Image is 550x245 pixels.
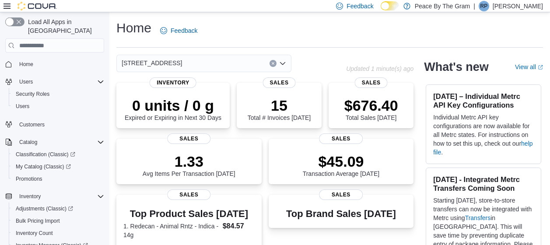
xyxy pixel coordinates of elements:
span: Sales [355,77,388,88]
h2: What's new [424,60,488,74]
a: Transfers [465,214,491,221]
svg: External link [538,65,543,70]
h3: Top Brand Sales [DATE] [286,209,396,219]
p: | [473,1,475,11]
a: Customers [16,119,48,130]
span: Sales [319,133,363,144]
span: Adjustments (Classic) [12,203,104,214]
p: 0 units / 0 g [125,97,221,114]
button: Home [2,58,108,70]
a: My Catalog (Classic) [12,161,74,172]
span: Promotions [16,175,42,182]
span: Sales [167,189,210,200]
span: Sales [167,133,210,144]
span: Inventory Count [16,230,53,237]
button: Users [9,100,108,112]
span: Customers [16,119,104,129]
dd: $84.57 [223,221,255,231]
button: Inventory [16,191,44,202]
span: Users [16,77,104,87]
div: Rob Pranger [479,1,489,11]
a: Users [12,101,33,112]
button: Inventory Count [9,227,108,239]
dt: 1. Redecan - Animal Rntz - Indica - 14g [123,222,219,239]
a: Adjustments (Classic) [9,203,108,215]
a: My Catalog (Classic) [9,161,108,173]
input: Dark Mode [381,1,399,10]
span: Catalog [16,137,104,147]
span: Classification (Classic) [12,149,104,160]
span: Inventory Count [12,228,104,238]
span: Inventory [150,77,196,88]
span: Classification (Classic) [16,151,75,158]
span: RP [480,1,488,11]
a: Bulk Pricing Import [12,216,63,226]
span: Security Roles [16,91,49,98]
button: Users [2,76,108,88]
span: Users [19,78,33,85]
h3: [DATE] – Individual Metrc API Key Configurations [433,92,534,109]
span: Promotions [12,174,104,184]
button: Security Roles [9,88,108,100]
button: Clear input [270,60,277,67]
div: Total # Invoices [DATE] [248,97,311,121]
p: 15 [248,97,311,114]
span: Catalog [19,139,37,146]
img: Cova [18,2,57,10]
button: Promotions [9,173,108,185]
a: help file [433,140,532,156]
a: Home [16,59,37,70]
h1: Home [116,19,151,37]
button: Open list of options [279,60,286,67]
span: Feedback [347,2,373,10]
a: Inventory Count [12,228,56,238]
span: Sales [263,77,296,88]
span: Adjustments (Classic) [16,205,73,212]
span: Load All Apps in [GEOGRAPHIC_DATA] [25,17,104,35]
a: Classification (Classic) [9,148,108,161]
a: Classification (Classic) [12,149,79,160]
button: Bulk Pricing Import [9,215,108,227]
a: Promotions [12,174,46,184]
button: Inventory [2,190,108,203]
a: Adjustments (Classic) [12,203,77,214]
span: Home [19,61,33,68]
p: $676.40 [344,97,398,114]
p: Updated 1 minute(s) ago [346,65,413,72]
span: [STREET_ADDRESS] [122,58,182,68]
a: Feedback [157,22,201,39]
span: Feedback [171,26,197,35]
a: Security Roles [12,89,53,99]
p: [PERSON_NAME] [493,1,543,11]
span: Home [16,59,104,70]
span: My Catalog (Classic) [16,163,71,170]
p: 1.33 [143,153,235,170]
button: Catalog [2,136,108,148]
p: $45.09 [303,153,380,170]
p: Individual Metrc API key configurations are now available for all Metrc states. For instructions ... [433,113,534,157]
h3: [DATE] - Integrated Metrc Transfers Coming Soon [433,175,534,192]
h3: Top Product Sales [DATE] [123,209,255,219]
span: My Catalog (Classic) [12,161,104,172]
span: Users [12,101,104,112]
span: Inventory [19,193,41,200]
button: Catalog [16,137,41,147]
span: Users [16,103,29,110]
span: Bulk Pricing Import [16,217,60,224]
button: Customers [2,118,108,130]
span: Security Roles [12,89,104,99]
div: Total Sales [DATE] [344,97,398,121]
div: Avg Items Per Transaction [DATE] [143,153,235,177]
div: Expired or Expiring in Next 30 Days [125,97,221,121]
p: Peace By The Gram [415,1,470,11]
a: View allExternal link [515,63,543,70]
span: Bulk Pricing Import [12,216,104,226]
span: Customers [19,121,45,128]
div: Transaction Average [DATE] [303,153,380,177]
button: Users [16,77,36,87]
span: Sales [319,189,363,200]
span: Inventory [16,191,104,202]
